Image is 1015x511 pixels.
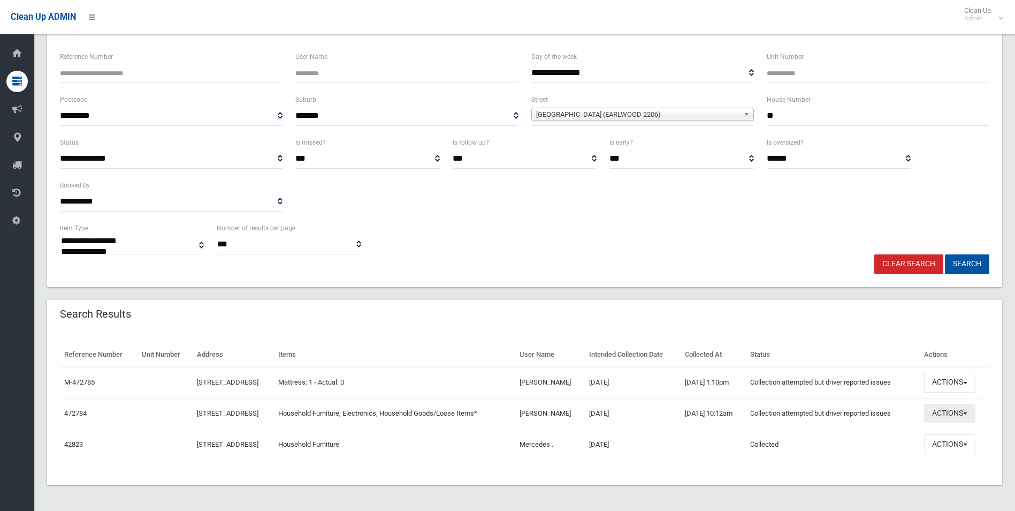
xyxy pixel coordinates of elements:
button: Actions [924,404,975,424]
th: Reference Number [60,343,138,367]
td: Household Furniture [274,429,515,460]
td: [DATE] [585,367,681,398]
td: [PERSON_NAME] [515,398,585,429]
th: Address [193,343,274,367]
th: User Name [515,343,585,367]
a: M-472785 [64,378,95,386]
a: Clear Search [874,254,943,274]
span: [GEOGRAPHIC_DATA] (EARLWOOD 2206) [536,108,739,121]
span: Clean Up ADMIN [11,12,76,22]
td: [DATE] 10:12am [681,398,746,429]
button: Search [945,254,989,274]
label: Status [60,137,79,148]
th: Items [274,343,515,367]
label: Is follow up? [453,137,489,148]
td: Collected [746,429,919,460]
label: Street [531,94,548,106]
th: Actions [920,343,989,367]
td: Mattress: 1 - Actual: 0 [274,367,515,398]
label: House Number [767,94,811,106]
a: [STREET_ADDRESS] [197,409,258,417]
small: Admin [964,14,991,22]
label: Is oversized? [767,137,804,148]
label: Number of results per page [217,222,295,234]
span: Clean Up [959,6,1002,22]
td: [DATE] [585,398,681,429]
a: [STREET_ADDRESS] [197,440,258,448]
th: Unit Number [138,343,192,367]
label: Is early? [609,137,633,148]
label: Unit Number [767,51,804,63]
td: Household Furniture, Electronics, Household Goods/Loose Items* [274,398,515,429]
th: Collected At [681,343,746,367]
td: Collection attempted but driver reported issues [746,367,919,398]
td: Collection attempted but driver reported issues [746,398,919,429]
a: 472784 [64,409,87,417]
button: Actions [924,434,975,454]
th: Status [746,343,919,367]
td: Mercedes . [515,429,585,460]
label: Suburb [295,94,316,106]
a: [STREET_ADDRESS] [197,378,258,386]
label: Day of the week [531,51,577,63]
label: Is missed? [295,137,326,148]
header: Search Results [47,304,144,325]
label: User Name [295,51,327,63]
td: [DATE] 1:10pm [681,367,746,398]
label: Reference Number [60,51,113,63]
th: Intended Collection Date [585,343,681,367]
label: Booked By [60,179,90,191]
label: Item Type [60,222,88,234]
td: [DATE] [585,429,681,460]
button: Actions [924,373,975,393]
label: Postcode [60,94,87,106]
td: [PERSON_NAME] [515,367,585,398]
a: 42823 [64,440,83,448]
